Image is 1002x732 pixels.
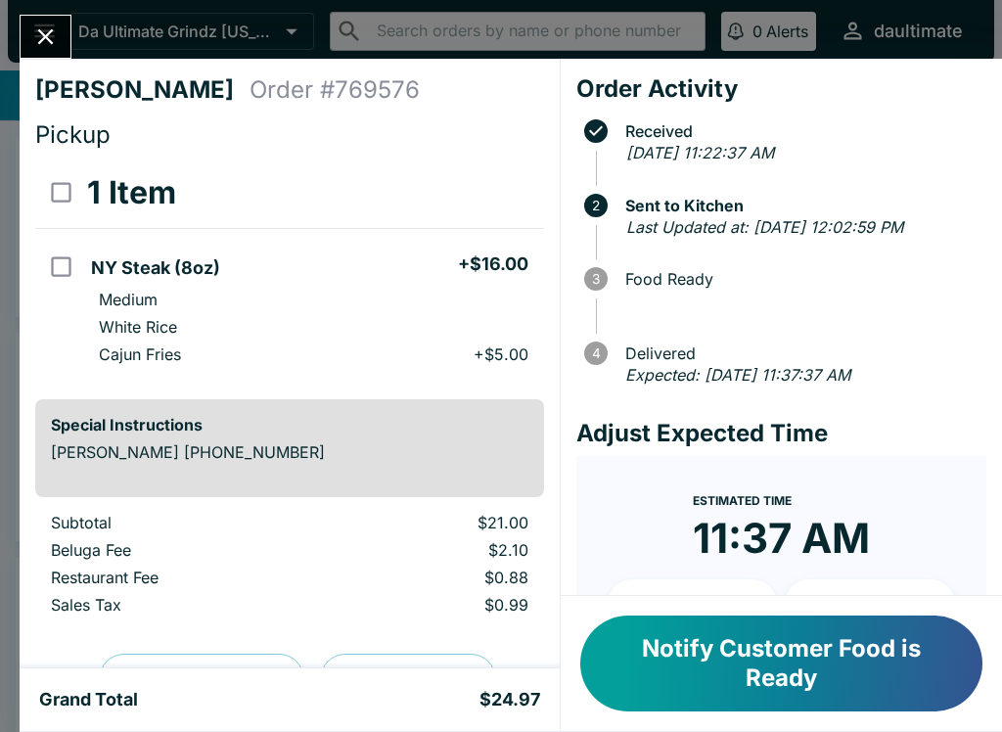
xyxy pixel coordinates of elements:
[591,345,600,361] text: 4
[99,654,304,705] button: Preview Receipt
[99,317,177,337] p: White Rice
[250,75,420,105] h4: Order # 769576
[51,595,309,615] p: Sales Tax
[341,595,528,615] p: $0.99
[592,198,600,213] text: 2
[51,513,309,532] p: Subtotal
[35,120,111,149] span: Pickup
[99,344,181,364] p: Cajun Fries
[626,217,903,237] em: Last Updated at: [DATE] 12:02:59 PM
[341,568,528,587] p: $0.88
[39,688,138,711] h5: Grand Total
[51,442,528,462] p: [PERSON_NAME] [PHONE_NUMBER]
[615,197,986,214] span: Sent to Kitchen
[785,579,955,628] button: + 20
[35,75,250,105] h4: [PERSON_NAME]
[458,252,528,276] h5: + $16.00
[576,419,986,448] h4: Adjust Expected Time
[625,365,850,385] em: Expected: [DATE] 11:37:37 AM
[21,16,70,58] button: Close
[35,513,544,622] table: orders table
[615,344,986,362] span: Delivered
[320,654,496,705] button: Print Receipt
[51,540,309,560] p: Beluga Fee
[693,493,792,508] span: Estimated Time
[99,290,158,309] p: Medium
[51,568,309,587] p: Restaurant Fee
[87,173,176,212] h3: 1 Item
[580,616,982,711] button: Notify Customer Food is Ready
[576,74,986,104] h4: Order Activity
[35,158,544,384] table: orders table
[615,122,986,140] span: Received
[592,271,600,287] text: 3
[341,513,528,532] p: $21.00
[474,344,528,364] p: + $5.00
[341,540,528,560] p: $2.10
[693,513,870,564] time: 11:37 AM
[479,688,540,711] h5: $24.97
[615,270,986,288] span: Food Ready
[51,415,528,435] h6: Special Instructions
[626,143,774,162] em: [DATE] 11:22:37 AM
[91,256,220,280] h5: NY Steak (8oz)
[608,579,778,628] button: + 10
